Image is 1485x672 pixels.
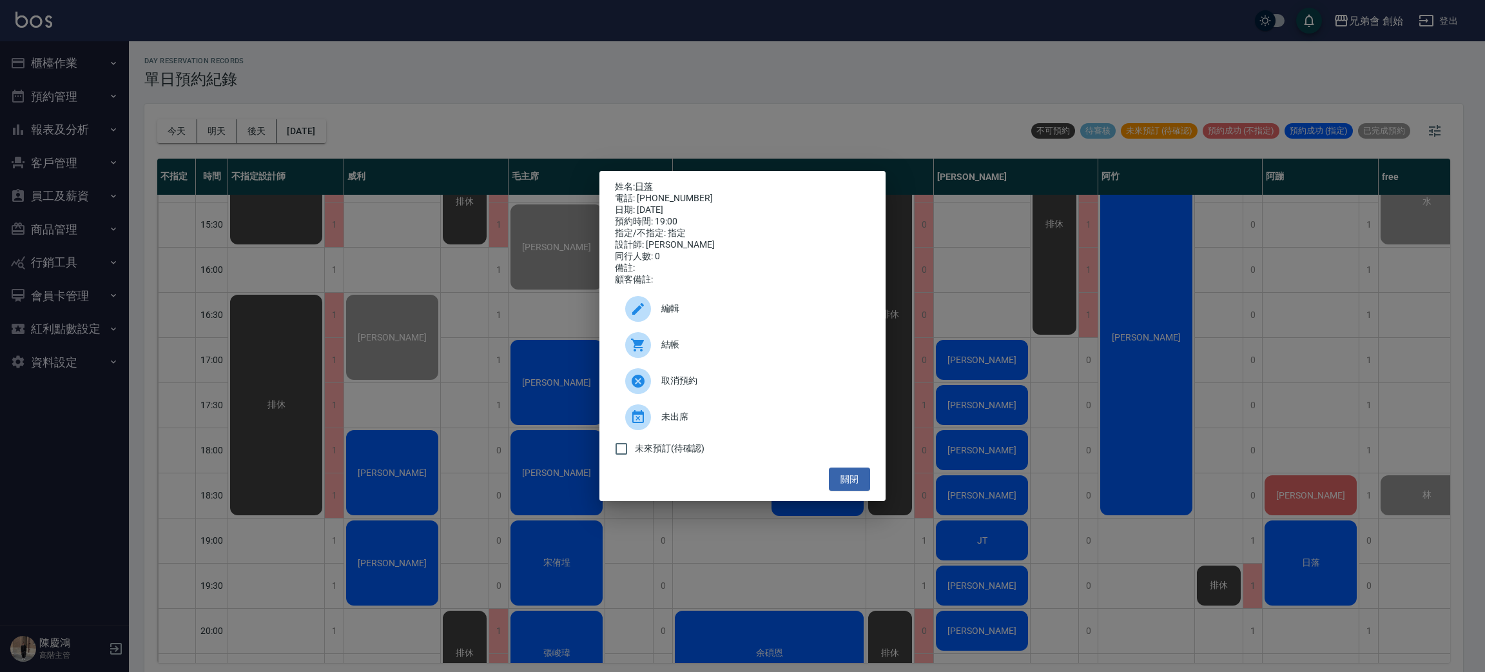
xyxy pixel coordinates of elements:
[615,228,870,239] div: 指定/不指定: 指定
[829,468,870,491] button: 關閉
[615,251,870,262] div: 同行人數: 0
[635,181,653,192] a: 日落
[615,216,870,228] div: 預約時間: 19:00
[615,181,870,193] p: 姓名:
[661,410,860,424] span: 未出席
[615,291,870,327] div: 編輯
[661,374,860,388] span: 取消預約
[635,442,704,455] span: 未來預訂(待確認)
[615,193,870,204] div: 電話: [PHONE_NUMBER]
[615,204,870,216] div: 日期: [DATE]
[661,338,860,351] span: 結帳
[615,274,870,286] div: 顧客備註:
[615,363,870,399] div: 取消預約
[661,302,860,315] span: 編輯
[615,239,870,251] div: 設計師: [PERSON_NAME]
[615,262,870,274] div: 備註:
[615,327,870,363] a: 結帳
[615,399,870,435] div: 未出席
